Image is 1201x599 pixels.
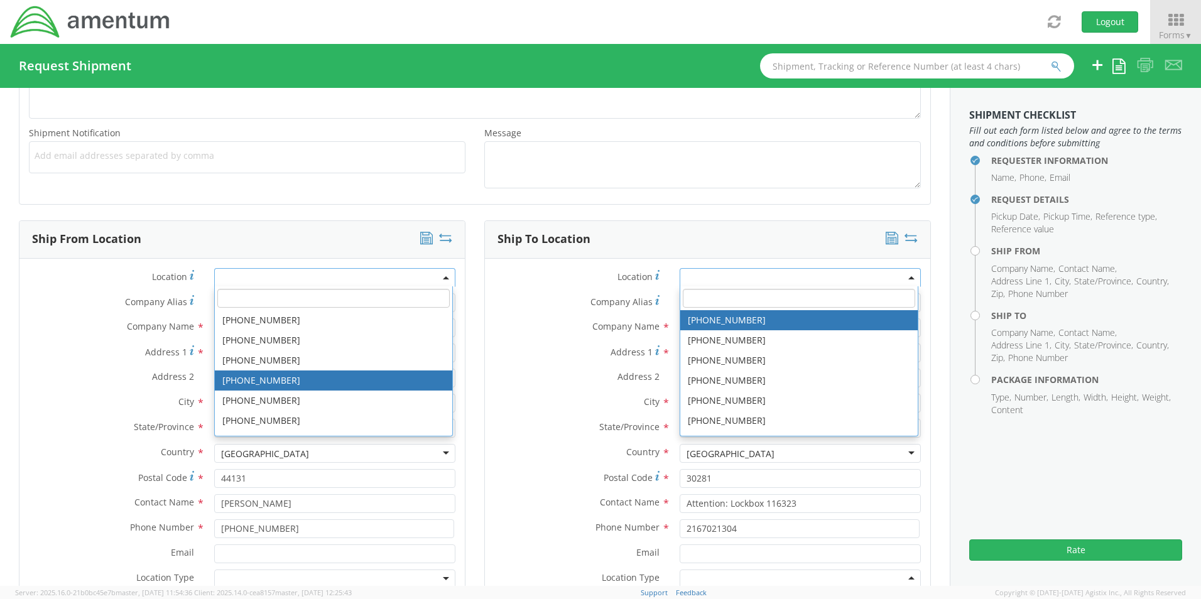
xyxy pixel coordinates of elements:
[130,521,194,533] span: Phone Number
[991,171,1016,184] li: Name
[221,448,309,460] div: [GEOGRAPHIC_DATA]
[484,127,521,139] span: Message
[991,404,1023,416] li: Content
[590,296,653,308] span: Company Alias
[215,391,452,411] li: [PHONE_NUMBER]
[969,124,1182,149] span: Fill out each form listed below and agree to the terms and conditions before submitting
[497,233,590,246] h3: Ship To Location
[1159,29,1192,41] span: Forms
[680,350,917,370] li: [PHONE_NUMBER]
[145,346,187,358] span: Address 1
[592,320,660,332] span: Company Name
[1052,391,1080,404] li: Length
[604,472,653,483] span: Postal Code
[995,588,1186,598] span: Copyright © [DATE]-[DATE] Agistix Inc., All Rights Reserved
[991,246,1182,256] h4: Ship From
[1050,171,1070,184] li: Email
[29,127,121,139] span: Shipment Notification
[215,431,452,451] li: [PHONE_NUMBER]
[1136,275,1169,288] li: Country
[1008,352,1068,364] li: Phone Number
[991,275,1052,288] li: Address Line 1
[1019,171,1046,184] li: Phone
[19,59,131,73] h4: Request Shipment
[161,446,194,458] span: Country
[1058,326,1117,339] li: Contact Name
[127,320,194,332] span: Company Name
[641,588,668,597] a: Support
[1055,339,1071,352] li: City
[134,496,194,508] span: Contact Name
[215,370,452,391] li: [PHONE_NUMBER]
[1008,288,1068,300] li: Phone Number
[1074,339,1133,352] li: State/Province
[1095,210,1157,223] li: Reference type
[626,446,660,458] span: Country
[171,546,194,558] span: Email
[1084,391,1108,404] li: Width
[991,195,1182,204] h4: Request Details
[1111,391,1139,404] li: Height
[215,310,452,330] li: [PHONE_NUMBER]
[1074,275,1133,288] li: State/Province
[680,310,917,330] li: [PHONE_NUMBER]
[599,421,660,433] span: State/Province
[991,339,1052,352] li: Address Line 1
[35,149,460,162] span: Add email addresses separated by comma
[617,370,660,382] span: Address 2
[134,421,194,433] span: State/Province
[991,352,1005,364] li: Zip
[1014,391,1048,404] li: Number
[152,370,194,382] span: Address 2
[1058,262,1117,275] li: Contact Name
[969,539,1182,561] button: Rate
[1142,391,1171,404] li: Weight
[611,346,653,358] span: Address 1
[1136,339,1169,352] li: Country
[991,391,1011,404] li: Type
[1185,30,1192,41] span: ▼
[680,391,917,411] li: [PHONE_NUMBER]
[602,571,660,583] span: Location Type
[969,110,1182,121] h3: Shipment Checklist
[595,521,660,533] span: Phone Number
[116,588,192,597] span: master, [DATE] 11:54:36
[687,448,774,460] div: [GEOGRAPHIC_DATA]
[178,396,194,407] span: City
[617,271,653,283] span: Location
[136,571,194,583] span: Location Type
[991,311,1182,320] h4: Ship To
[991,223,1054,235] li: Reference value
[991,262,1055,275] li: Company Name
[1055,275,1071,288] li: City
[15,588,192,597] span: Server: 2025.16.0-21b0bc45e7b
[125,296,187,308] span: Company Alias
[991,326,1055,339] li: Company Name
[194,588,352,597] span: Client: 2025.14.0-cea8157
[760,53,1074,78] input: Shipment, Tracking or Reference Number (at least 4 chars)
[680,330,917,350] li: [PHONE_NUMBER]
[600,496,660,508] span: Contact Name
[991,210,1040,223] li: Pickup Date
[152,271,187,283] span: Location
[680,431,917,451] li: [PHONE_NUMBER]
[991,288,1005,300] li: Zip
[680,411,917,431] li: [PHONE_NUMBER]
[32,233,141,246] h3: Ship From Location
[215,330,452,350] li: [PHONE_NUMBER]
[275,588,352,597] span: master, [DATE] 12:25:43
[215,411,452,431] li: [PHONE_NUMBER]
[636,546,660,558] span: Email
[1082,11,1138,33] button: Logout
[676,588,707,597] a: Feedback
[9,4,171,40] img: dyn-intl-logo-049831509241104b2a82.png
[1043,210,1092,223] li: Pickup Time
[215,350,452,370] li: [PHONE_NUMBER]
[991,375,1182,384] h4: Package Information
[644,396,660,407] span: City
[680,370,917,391] li: [PHONE_NUMBER]
[991,156,1182,165] h4: Requester Information
[138,472,187,483] span: Postal Code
